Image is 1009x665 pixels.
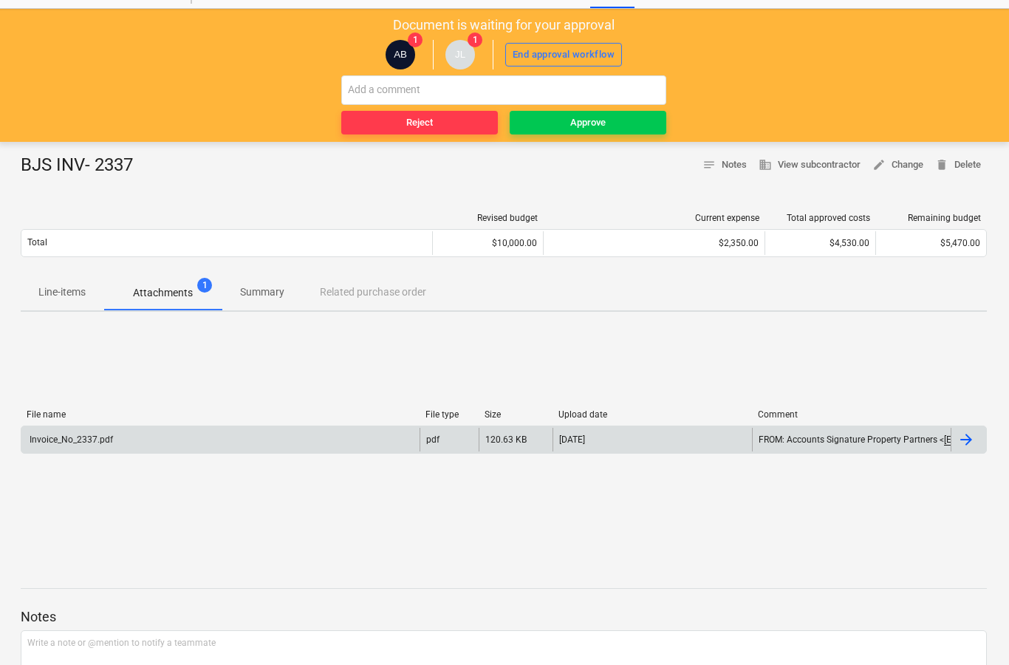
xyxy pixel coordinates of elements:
[558,409,746,420] div: Upload date
[505,43,622,66] button: End approval workflow
[386,40,415,69] div: Alberto Berdera
[935,594,1009,665] iframe: Chat Widget
[425,409,473,420] div: File type
[753,154,866,177] button: View subcontractor
[697,154,753,177] button: Notes
[426,434,439,445] div: pdf
[550,213,759,223] div: Current expense
[240,284,284,300] p: Summary
[21,608,987,626] p: Notes
[38,284,86,300] p: Line-items
[882,213,981,223] div: Remaining budget
[27,434,113,445] div: Invoice_No_2337.pdf
[866,154,929,177] button: Change
[935,157,981,174] span: Delete
[133,285,193,301] p: Attachments
[485,434,527,445] div: 120.63 KB
[341,75,666,105] input: Add a comment
[935,158,948,171] span: delete
[759,158,772,171] span: business
[702,158,716,171] span: notes
[341,111,498,134] button: Reject
[432,231,543,255] div: $10,000.00
[940,238,980,248] span: $5,470.00
[27,236,47,249] p: Total
[27,409,414,420] div: File name
[439,213,538,223] div: Revised budget
[445,40,475,69] div: Joseph Licastro
[759,157,861,174] span: View subcontractor
[570,115,606,132] div: Approve
[393,16,615,34] p: Document is waiting for your approval
[559,434,585,445] div: [DATE]
[702,157,747,174] span: Notes
[21,154,145,177] div: BJS INV- 2337
[513,47,615,64] div: End approval workflow
[394,49,407,60] span: AB
[406,115,433,132] div: Reject
[771,213,870,223] div: Total approved costs
[758,409,945,420] div: Comment
[197,278,212,293] span: 1
[485,409,547,420] div: Size
[765,231,875,255] div: $4,530.00
[408,33,423,47] span: 1
[455,49,465,60] span: JL
[468,33,482,47] span: 1
[929,154,987,177] button: Delete
[872,157,923,174] span: Change
[510,111,666,134] button: Approve
[872,158,886,171] span: edit
[550,238,759,248] div: $2,350.00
